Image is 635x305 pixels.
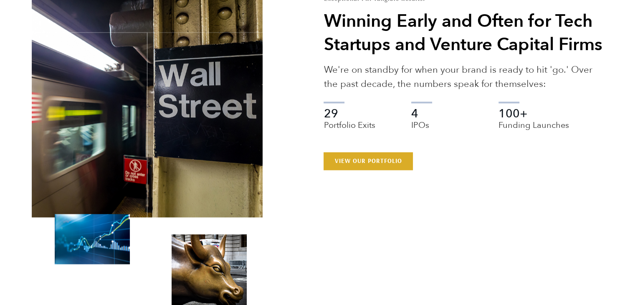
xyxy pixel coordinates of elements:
[324,108,404,131] h3: 29
[324,10,603,56] h2: Winning Early and Often for Tech Startups and Venture Capital Firms
[411,108,491,131] h3: 4
[324,119,404,131] span: Portfolio Exits
[498,108,579,131] h3: 100+
[324,63,603,91] p: We're on standby for when your brand is ready to hit 'go.' Over the past decade, the numbers spea...
[324,152,412,170] a: View Our Portfolio
[498,119,579,131] span: Funding Launches
[411,119,491,131] span: IPOs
